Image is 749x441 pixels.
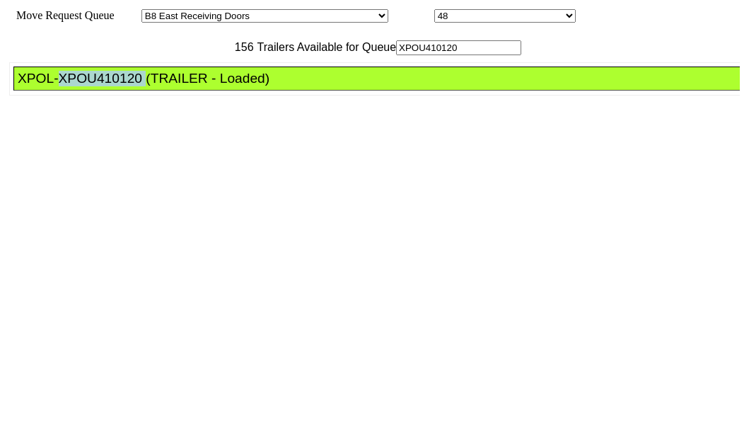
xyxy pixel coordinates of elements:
[254,41,397,53] span: Trailers Available for Queue
[396,40,521,55] input: Filter Available Trailers
[18,71,748,86] div: XPOL-XPOU410120 (TRAILER - Loaded)
[228,41,254,53] span: 156
[9,9,115,21] span: Move Request Queue
[391,9,431,21] span: Location
[117,9,139,21] span: Area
